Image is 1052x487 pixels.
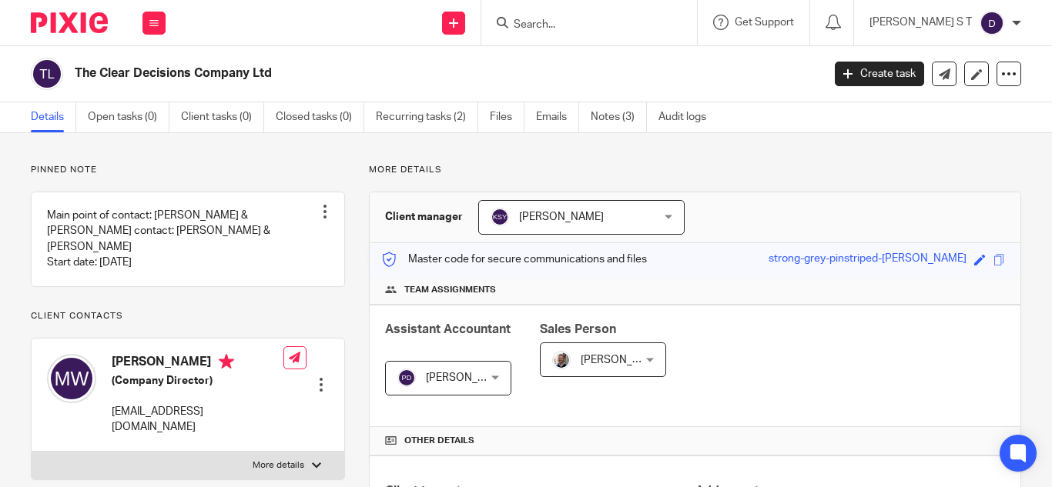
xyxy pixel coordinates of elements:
a: Client tasks (0) [181,102,264,132]
span: Assistant Accountant [385,323,511,335]
img: svg%3E [47,354,96,403]
a: Details [31,102,76,132]
a: Create task [835,62,924,86]
p: Master code for secure communications and files [381,252,647,267]
p: [EMAIL_ADDRESS][DOMAIN_NAME] [112,404,283,435]
h4: [PERSON_NAME] [112,354,283,373]
span: [PERSON_NAME] [581,355,665,365]
span: [PERSON_NAME] [519,212,604,222]
p: [PERSON_NAME] S T [869,15,972,30]
img: Matt%20Circle.png [552,351,571,369]
a: Recurring tasks (2) [376,102,478,132]
a: Open tasks (0) [88,102,169,132]
img: svg%3E [980,11,1004,35]
a: Emails [536,102,579,132]
h3: Client manager [385,209,463,225]
div: strong-grey-pinstriped-[PERSON_NAME] [769,251,967,269]
span: Sales Person [540,323,616,335]
a: Notes (3) [591,102,647,132]
img: Pixie [31,12,108,33]
img: svg%3E [31,58,63,90]
a: Files [490,102,524,132]
h5: (Company Director) [112,373,283,389]
span: Other details [404,435,474,447]
input: Search [512,18,651,32]
img: svg%3E [491,208,509,226]
p: More details [369,164,1021,176]
span: Team assignments [404,284,496,296]
i: Primary [219,354,234,369]
a: Audit logs [658,102,718,132]
p: More details [253,459,304,472]
span: [PERSON_NAME] [426,372,511,383]
p: Client contacts [31,310,345,322]
span: Get Support [735,17,794,28]
img: svg%3E [397,369,416,387]
p: Pinned note [31,164,345,176]
a: Closed tasks (0) [276,102,364,132]
h2: The Clear Decisions Company Ltd [75,65,665,82]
